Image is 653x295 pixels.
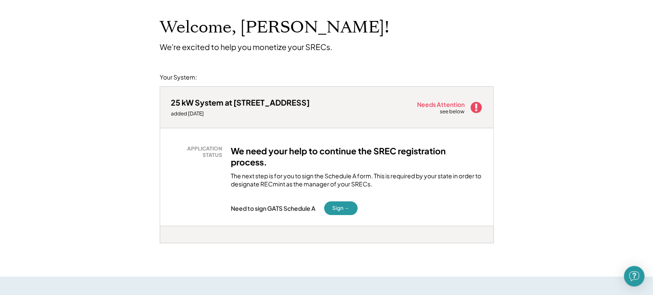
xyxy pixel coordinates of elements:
div: Open Intercom Messenger [624,266,644,286]
h1: Welcome, [PERSON_NAME]! [160,18,389,38]
div: We're excited to help you monetize your SRECs. [160,42,332,52]
div: Needs Attention [417,101,465,107]
div: see below [440,108,465,115]
div: added [DATE] [171,110,310,117]
h3: We need your help to continue the SREC registration process. [231,145,483,168]
button: Sign → [324,201,358,215]
div: sbyzlzxr - VA Distributed [160,243,188,247]
div: The next step is for you to sign the Schedule A form. This is required by your state in order to ... [231,172,483,189]
div: 25 kW System at [STREET_ADDRESS] [171,97,310,107]
div: APPLICATION STATUS [175,145,222,159]
div: Need to sign GATS Schedule A [231,204,316,212]
div: Your System: [160,73,197,82]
